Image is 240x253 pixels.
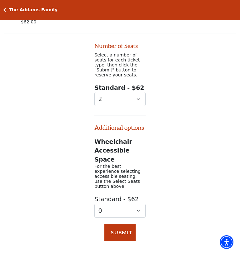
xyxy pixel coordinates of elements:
[3,8,6,12] a: Click here to go back to filters
[94,83,146,106] div: Standard - $62
[94,42,146,50] h2: Number of Seats
[94,138,132,163] span: Wheelchair Accessible Space
[220,235,233,249] div: Accessibility Menu
[94,164,146,189] p: For the best experience selecting accessible seating, use the Select Seats button above.
[104,224,136,241] button: Submit
[94,92,146,106] select: Select quantity for Standard
[94,195,146,217] div: Standard - $62
[9,7,57,12] h5: The Addams Family
[94,52,146,77] p: Select a number of seats for each ticket type, then click the "Submit" button to reserve your seats.
[94,204,146,218] select: Select quantity for Standard
[21,19,65,27] p: $62.00
[94,115,146,131] h2: Additional options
